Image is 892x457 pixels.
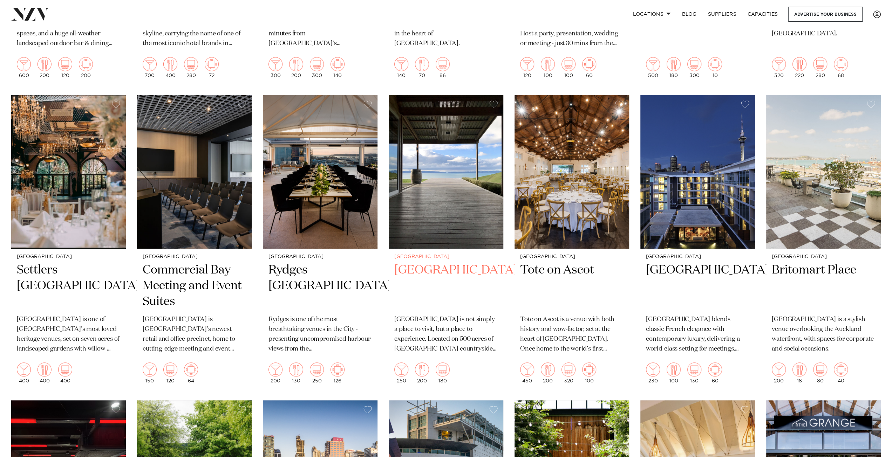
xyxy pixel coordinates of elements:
[772,362,786,376] img: cocktail.png
[436,57,450,71] img: theatre.png
[582,362,596,383] div: 100
[143,362,157,376] img: cocktail.png
[331,57,345,78] div: 140
[331,57,345,71] img: meeting.png
[415,362,429,376] img: dining.png
[541,57,555,78] div: 100
[58,362,72,376] img: theatre.png
[268,315,372,354] p: Rydges is one of the most breathtaking venues in the City - presenting uncompromised harbour view...
[520,10,624,49] p: A uniquely NZ venue nestled in the native bush of the Waitakere Ranges. Host a party, presentatio...
[742,7,784,22] a: Capacities
[268,262,372,310] h2: Rydges [GEOGRAPHIC_DATA]
[38,57,52,78] div: 200
[205,57,219,71] img: meeting.png
[163,57,177,71] img: dining.png
[772,254,875,259] small: [GEOGRAPHIC_DATA]
[708,57,722,71] img: meeting.png
[58,362,72,383] div: 400
[163,362,177,376] img: theatre.png
[143,57,157,78] div: 700
[772,362,786,383] div: 200
[772,57,786,71] img: cocktail.png
[331,362,345,376] img: meeting.png
[627,7,676,22] a: Locations
[834,362,848,383] div: 40
[79,57,93,78] div: 200
[394,254,498,259] small: [GEOGRAPHIC_DATA]
[687,362,701,383] div: 130
[137,95,252,389] a: [GEOGRAPHIC_DATA] Commercial Bay Meeting and Event Suites [GEOGRAPHIC_DATA] is [GEOGRAPHIC_DATA]'...
[38,362,52,376] img: dining.png
[163,57,177,78] div: 400
[792,362,806,383] div: 18
[667,362,681,383] div: 100
[394,362,408,383] div: 250
[640,95,755,249] img: Sofitel Auckland Viaduct Harbour hotel venue
[520,315,624,354] p: Tote on Ascot is a venue with both history and wow-factor, set at the heart of [GEOGRAPHIC_DATA]....
[17,10,120,49] p: A welcoming bar, eatery & micro brewery with two bars, open plan spaces, and a huge all-weather l...
[708,57,722,78] div: 10
[268,362,282,383] div: 200
[38,57,52,71] img: dining.png
[268,57,282,71] img: cocktail.png
[310,57,324,78] div: 300
[163,362,177,383] div: 120
[79,57,93,71] img: meeting.png
[792,57,806,71] img: dining.png
[184,57,198,71] img: theatre.png
[143,10,246,49] p: [GEOGRAPHIC_DATA] is one of the most iconic buildings on the city’s skyline, carrying the name of...
[813,57,827,78] div: 280
[702,7,742,22] a: SUPPLIERS
[520,262,624,310] h2: Tote on Ascot
[143,254,246,259] small: [GEOGRAPHIC_DATA]
[289,57,303,78] div: 200
[646,57,660,71] img: cocktail.png
[541,57,555,71] img: dining.png
[143,57,157,71] img: cocktail.png
[310,362,324,383] div: 250
[646,362,660,376] img: cocktail.png
[520,254,624,259] small: [GEOGRAPHIC_DATA]
[646,315,749,354] p: [GEOGRAPHIC_DATA] blends classic French elegance with contemporary luxury, delivering a world-cla...
[143,315,246,354] p: [GEOGRAPHIC_DATA] is [GEOGRAPHIC_DATA]'s newest retail and office precinct, home to cutting-edge ...
[17,57,31,78] div: 600
[646,262,749,310] h2: [GEOGRAPHIC_DATA]
[515,95,629,389] a: Tote on Ascot event space [GEOGRAPHIC_DATA] Tote on Ascot Tote on Ascot is a venue with both hist...
[687,362,701,376] img: theatre.png
[394,57,408,78] div: 140
[268,362,282,376] img: cocktail.png
[520,362,534,376] img: cocktail.png
[676,7,702,22] a: BLOG
[582,57,596,78] div: 60
[394,315,498,354] p: [GEOGRAPHIC_DATA] is not simply a place to visit, but a place to experience. Located on 500 acres...
[792,57,806,78] div: 220
[331,362,345,383] div: 126
[415,362,429,383] div: 200
[834,57,848,78] div: 68
[38,362,52,383] div: 400
[813,362,827,383] div: 80
[834,362,848,376] img: meeting.png
[772,315,875,354] p: [GEOGRAPHIC_DATA] is a stylish venue overlooking the Auckland waterfront, with spaces for corpora...
[766,95,881,389] a: [GEOGRAPHIC_DATA] Britomart Place [GEOGRAPHIC_DATA] is a stylish venue overlooking the Auckland w...
[184,57,198,78] div: 280
[436,362,450,376] img: theatre.png
[17,254,120,259] small: [GEOGRAPHIC_DATA]
[646,362,660,383] div: 230
[687,57,701,78] div: 300
[667,362,681,376] img: dining.png
[268,254,372,259] small: [GEOGRAPHIC_DATA]
[58,57,72,78] div: 120
[436,362,450,383] div: 180
[541,362,555,376] img: dining.png
[394,362,408,376] img: cocktail.png
[561,57,576,71] img: theatre.png
[708,362,722,376] img: meeting.png
[394,262,498,310] h2: [GEOGRAPHIC_DATA]
[582,362,596,376] img: meeting.png
[184,362,198,376] img: meeting.png
[17,262,120,310] h2: Settlers [GEOGRAPHIC_DATA]
[268,57,282,78] div: 300
[667,57,681,71] img: dining.png
[184,362,198,383] div: 64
